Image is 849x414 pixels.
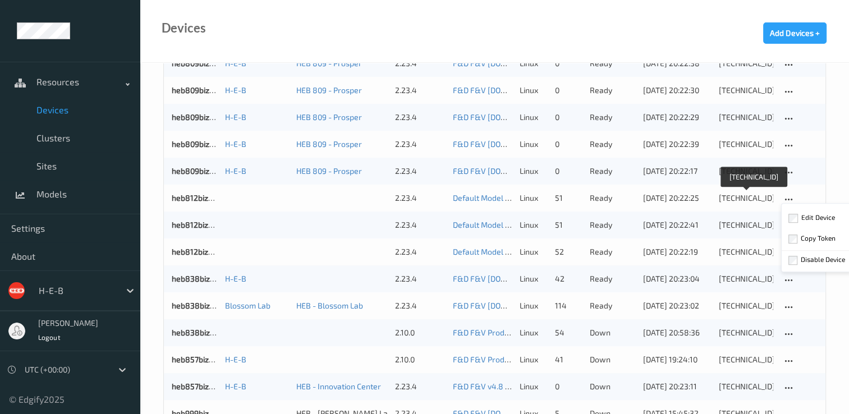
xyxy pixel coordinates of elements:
p: ready [590,112,635,123]
p: down [590,354,635,365]
div: 42 [555,273,582,284]
a: Default Model 1.10 [453,247,517,256]
div: 0 [555,85,582,96]
a: H-E-B [225,355,246,364]
p: linux [520,192,547,204]
a: HEB 809 - Prosper [296,85,362,95]
div: 2.10.0 [395,354,445,365]
div: 52 [555,246,582,257]
p: ready [590,165,635,177]
p: ready [590,192,635,204]
a: H-E-B [225,274,246,283]
div: [TECHNICAL_ID] [719,112,773,123]
a: H-E-B [225,166,246,176]
div: 2.23.4 [395,85,445,96]
a: H-E-B [225,85,246,95]
div: [DATE] 20:22:41 [643,219,711,231]
a: F&D F&V [DOMAIN_NAME] (Daily) [DATE] 16:30 [DATE] 16:30 Auto Save [453,139,702,149]
p: linux [520,139,547,150]
a: H-E-B [225,112,246,122]
p: ready [590,85,635,96]
div: 51 [555,219,582,231]
p: ready [590,273,635,284]
div: 2.10.0 [395,327,445,338]
p: linux [520,381,547,392]
a: heb812bizedg14 [172,193,230,203]
div: 41 [555,354,582,365]
a: heb809bizedg16 [172,166,231,176]
div: [TECHNICAL_ID] [719,192,773,204]
p: ready [590,300,635,311]
a: F&D F&V Produce v2.7 [DATE] 10:58 Auto Save [453,355,617,364]
div: [DATE] 19:24:10 [643,354,711,365]
a: heb838bizedg023 [172,274,237,283]
div: 54 [555,327,582,338]
div: [TECHNICAL_ID] [719,327,773,338]
a: F&D F&V [DOMAIN_NAME] (Daily) [DATE] 16:30 [DATE] 16:30 Auto Save [453,166,702,176]
div: [TECHNICAL_ID] [719,354,773,365]
div: 2.23.4 [395,58,445,69]
p: down [590,381,635,392]
p: ready [590,246,635,257]
a: F&D F&V v4.8 [DATE] 09:51 Auto Save [453,381,587,391]
a: heb838bizedg024 [172,301,237,310]
div: [TECHNICAL_ID] [719,273,773,284]
a: heb838bizedg026 [172,328,237,337]
div: 51 [555,192,582,204]
a: F&D F&V [DOMAIN_NAME] (Daily) [DATE] 16:30 [DATE] 16:30 Auto Save [453,58,702,68]
div: [TECHNICAL_ID] [719,139,773,150]
a: Default Model 1.10 [453,220,517,229]
a: heb809bizedg14 [172,112,231,122]
div: 0 [555,381,582,392]
div: 0 [555,58,582,69]
p: linux [520,300,547,311]
div: 2.23.4 [395,112,445,123]
div: [DATE] 20:22:17 [643,165,711,177]
div: 2.23.4 [395,139,445,150]
div: Devices [162,22,206,34]
a: F&D F&V Produce v2.5 [DATE] 18:23 Auto Save [453,328,618,337]
div: [TECHNICAL_ID] [719,219,773,231]
div: [DATE] 20:22:39 [643,139,711,150]
p: linux [520,165,547,177]
a: H-E-B [225,58,246,68]
a: heb809bizedg12 [172,58,231,68]
div: [TECHNICAL_ID] [719,300,773,311]
p: ready [590,58,635,69]
div: 2.23.4 [395,165,445,177]
a: F&D F&V [DOMAIN_NAME] (Daily) [DATE] 16:30 [DATE] 16:30 Auto Save [453,112,702,122]
p: linux [520,112,547,123]
a: heb857bizedg240 [172,355,236,364]
a: heb809bizedg13 [172,85,231,95]
div: [TECHNICAL_ID] [719,246,773,257]
div: 2.23.4 [395,300,445,311]
div: [DATE] 20:22:38 [643,58,711,69]
a: heb857bizedg252 [172,381,236,391]
a: HEB 809 - Prosper [296,58,362,68]
p: down [590,327,635,338]
div: [DATE] 20:22:29 [643,112,711,123]
a: HEB 809 - Prosper [296,166,362,176]
p: ready [590,219,635,231]
a: heb809bizedg15 [172,139,231,149]
div: [TECHNICAL_ID] [719,381,773,392]
a: heb812bizedg15 [172,220,230,229]
a: F&D F&V [DOMAIN_NAME] (Daily) [DATE] 16:30 [DATE] 16:30 Auto Save [453,301,702,310]
div: 2.23.4 [395,381,445,392]
p: linux [520,246,547,257]
div: [TECHNICAL_ID] [719,85,773,96]
a: F&D F&V [DOMAIN_NAME] (Daily) [DATE] 16:30 [DATE] 16:30 Auto Save [453,274,702,283]
div: 2.23.4 [395,192,445,204]
a: F&D F&V [DOMAIN_NAME] (Daily) [DATE] 16:30 [DATE] 16:30 Auto Save [453,85,702,95]
a: H-E-B [225,139,246,149]
a: heb812bizedg17 [172,247,229,256]
p: linux [520,327,547,338]
div: 0 [555,139,582,150]
div: [TECHNICAL_ID] [719,58,773,69]
p: linux [520,219,547,231]
div: 114 [555,300,582,311]
a: Default Model 1.10 [453,193,517,203]
a: HEB 809 - Prosper [296,139,362,149]
a: H-E-B [225,381,246,391]
a: HEB - Innovation Center [296,381,381,391]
